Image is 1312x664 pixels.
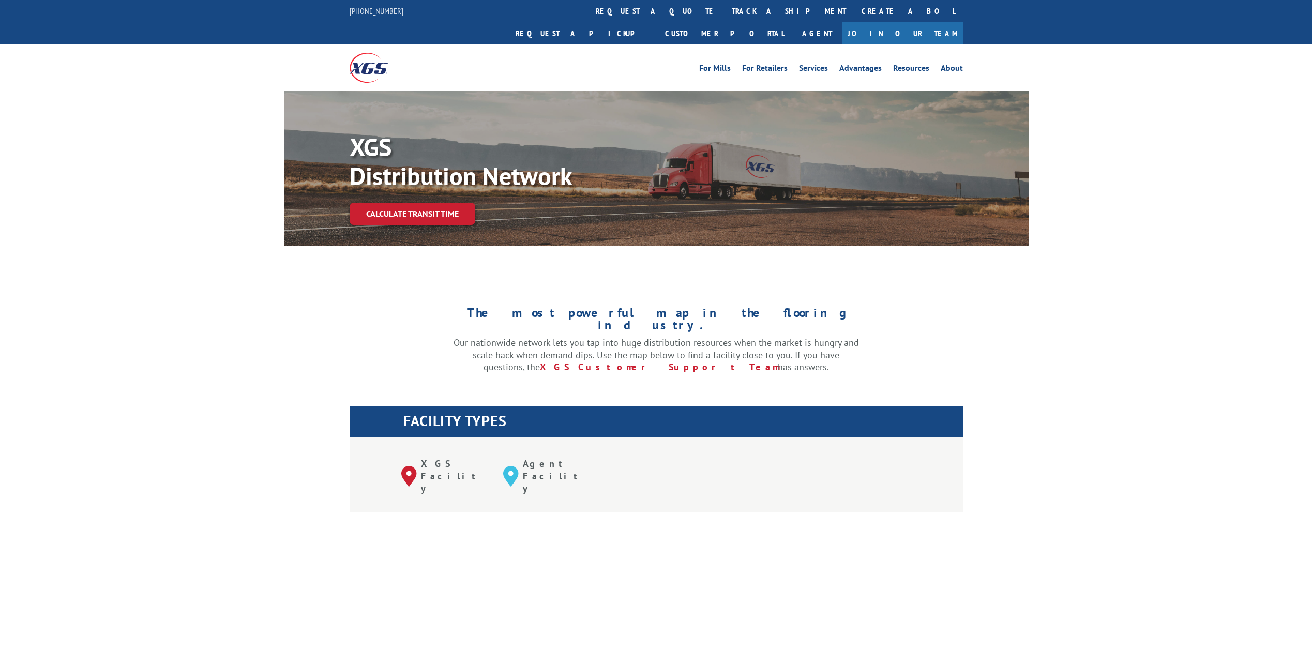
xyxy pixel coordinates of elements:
a: Services [799,64,828,76]
a: For Retailers [742,64,788,76]
a: Agent [792,22,842,44]
a: Resources [893,64,929,76]
p: XGS Distribution Network [350,132,660,190]
p: Agent Facility [523,458,590,494]
a: [PHONE_NUMBER] [350,6,403,16]
h1: The most powerful map in the flooring industry. [454,307,859,337]
a: XGS Customer Support Team [540,361,778,373]
a: Customer Portal [657,22,792,44]
a: Calculate transit time [350,203,475,225]
h1: FACILITY TYPES [403,414,963,433]
a: For Mills [699,64,731,76]
a: Request a pickup [508,22,657,44]
a: Join Our Team [842,22,963,44]
p: XGS Facility [421,458,488,494]
a: Advantages [839,64,882,76]
p: Our nationwide network lets you tap into huge distribution resources when the market is hungry an... [454,337,859,373]
a: About [941,64,963,76]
